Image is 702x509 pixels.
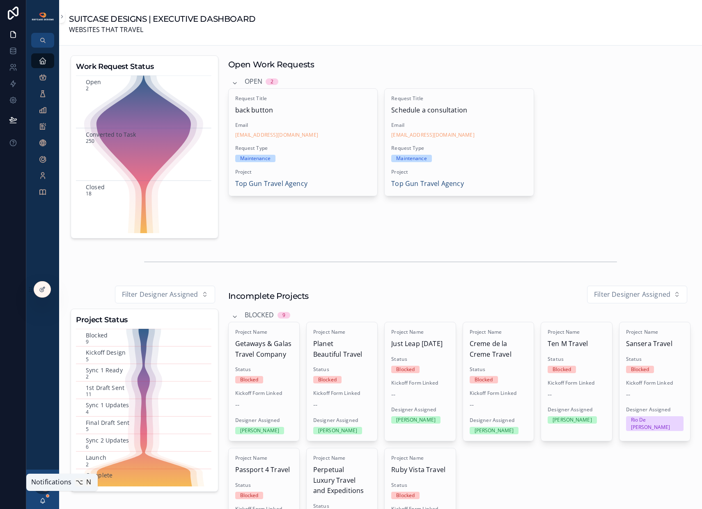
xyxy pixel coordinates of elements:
[69,13,256,25] h1: SUITCASE DESIGNS | EXECUTIVE DASHBOARD
[76,61,213,72] h3: Work Request Status
[282,312,285,319] div: 9
[235,179,307,189] a: Top Gun Travel Agency
[235,329,293,335] span: Project Name
[391,380,449,386] span: Kickoff Form Linked
[86,349,126,356] text: Kickoff Design
[463,322,534,441] a: Project NameCreme de la Creme TravelStatusBlockedKickoff Form Linked--Designer Assigned[PERSON_NAME]
[391,105,527,116] span: Schedule a consultation
[384,322,456,441] a: Project NameJust Leap [DATE]StatusBlockedKickoff Form Linked--Designer Assigned[PERSON_NAME]
[235,482,293,488] span: Status
[86,85,89,92] text: 2
[391,339,449,349] span: Just Leap [DATE]
[391,406,449,413] span: Designer Assigned
[475,376,493,383] div: Blocked
[86,138,94,144] text: 250
[548,380,605,386] span: Kickoff Form Linked
[391,132,474,138] a: [EMAIL_ADDRESS][DOMAIN_NAME]
[631,416,679,431] div: Rio De [PERSON_NAME]
[86,331,108,339] text: Blocked
[396,416,436,424] div: [PERSON_NAME]
[313,329,371,335] span: Project Name
[391,169,527,175] span: Project
[470,390,527,397] span: Kickoff Form Linked
[245,310,274,321] span: Blocked
[235,145,371,151] span: Request Type
[396,366,415,373] div: Blocked
[470,417,527,424] span: Designer Assigned
[391,329,449,335] span: Project Name
[76,314,213,326] h3: Project Status
[235,417,293,424] span: Designer Assigned
[626,380,684,386] span: Kickoff Form Linked
[235,122,371,128] span: Email
[548,390,552,400] span: --
[594,289,670,300] span: Filter Designer Assigned
[475,427,514,434] div: [PERSON_NAME]
[391,95,527,102] span: Request Title
[86,338,89,345] text: 9
[76,479,83,486] span: ⌥
[313,339,371,360] span: Planet Beautiful Travel
[553,366,571,373] div: Blocked
[626,390,630,400] span: --
[306,322,378,441] a: Project NamePlanet Beautiful TravelStatusBlockedKickoff Form Linked--Designer Assigned[PERSON_NAME]
[470,400,474,410] span: --
[391,455,449,461] span: Project Name
[86,436,129,444] text: Sync 2 Updates
[86,401,129,409] text: Sync 1 Updates
[86,373,89,380] text: 2
[86,443,89,450] text: 6
[235,169,371,175] span: Project
[313,417,371,424] span: Designer Assigned
[318,427,358,434] div: [PERSON_NAME]
[86,454,106,461] text: Launch
[86,471,112,479] text: Complete
[470,329,527,335] span: Project Name
[86,356,89,363] text: 5
[384,88,534,196] a: Request TitleSchedule a consultationEmail[EMAIL_ADDRESS][DOMAIN_NAME]Request TypeMaintenanceProje...
[313,390,371,397] span: Kickoff Form Linked
[86,419,129,426] text: Final Draft Sent
[235,339,293,360] span: Getaways & Galas Travel Company
[228,290,309,302] h1: Incomplete Projects
[626,339,684,349] span: Sansera Travel
[541,322,612,441] a: Project NameTen M TravelStatusBlockedKickoff Form Linked--Designer Assigned[PERSON_NAME]
[313,465,371,496] span: Perpetual Luxury Travel and Expeditions
[240,427,280,434] div: [PERSON_NAME]
[396,492,415,499] div: Blocked
[31,12,54,21] img: App logo
[240,492,259,499] div: Blocked
[391,465,449,475] span: Ruby Vista Travel
[318,376,337,383] div: Blocked
[548,356,605,362] span: Status
[85,479,92,486] span: N
[86,366,123,374] text: Sync 1 Ready
[391,482,449,488] span: Status
[470,339,527,360] span: Creme de la Creme Travel
[69,25,256,35] span: WEBSITES THAT TRAVEL
[31,477,71,488] span: Notifications
[245,76,263,87] span: Open
[122,289,198,300] span: Filter Designer Assigned
[86,391,92,398] text: 11
[235,132,318,138] a: [EMAIL_ADDRESS][DOMAIN_NAME]
[235,390,293,397] span: Kickoff Form Linked
[391,179,463,189] a: Top Gun Travel Agency
[631,366,649,373] div: Blocked
[228,88,378,196] a: Request Titleback buttonEmail[EMAIL_ADDRESS][DOMAIN_NAME]Request TypeMaintenanceProjectTop Gun Tr...
[548,329,605,335] span: Project Name
[235,465,293,475] span: Passport 4 Travel
[391,390,395,400] span: --
[240,376,259,383] div: Blocked
[619,322,691,441] a: Project NameSansera TravelStatusBlockedKickoff Form Linked--Designer AssignedRio De [PERSON_NAME]
[235,105,371,116] span: back button
[587,286,687,304] button: Select Button
[235,400,239,410] span: --
[240,155,271,162] div: Maintenance
[235,366,293,373] span: Status
[626,406,684,413] span: Designer Assigned
[86,190,92,197] text: 18
[396,155,427,162] div: Maintenance
[86,426,89,433] text: 5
